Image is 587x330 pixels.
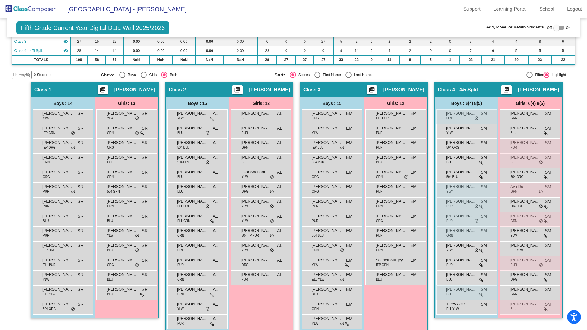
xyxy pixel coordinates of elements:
[349,55,364,64] td: 22
[88,46,106,55] td: 14
[296,72,310,78] div: Scores
[379,37,400,46] td: 2
[446,116,453,120] span: ORG
[376,169,406,175] span: [PERSON_NAME]
[78,184,83,190] span: SR
[376,174,383,179] span: GRN
[312,110,342,116] span: [PERSON_NAME]
[446,189,453,194] span: YLW
[400,46,421,55] td: 2
[107,169,137,175] span: [PERSON_NAME]
[78,140,83,146] span: SR
[545,125,551,131] span: SM
[78,154,83,161] span: SR
[346,110,353,117] span: EM
[213,140,218,146] span: AL
[177,184,208,190] span: [PERSON_NAME]
[333,55,349,64] td: 33
[123,37,149,46] td: 0.00
[314,46,333,55] td: 0
[70,46,88,55] td: 28
[510,169,541,175] span: [PERSON_NAME]
[510,125,541,131] span: [PERSON_NAME]
[241,110,272,116] span: [PERSON_NAME]
[177,189,183,194] span: BLU
[489,4,532,14] a: Learning Portal
[177,130,183,135] span: BLU
[241,198,272,204] span: [PERSON_NAME]
[481,110,487,117] span: SM
[12,46,70,55] td: Shelly Maselli - No Class Name
[379,55,400,64] td: 11
[346,198,353,205] span: EM
[270,189,274,194] span: do_not_disturb_alt
[107,184,137,190] span: [PERSON_NAME]
[13,72,26,78] span: Hallway
[545,140,551,146] span: SM
[277,198,282,205] span: AL
[78,169,83,175] span: SR
[149,37,173,46] td: 0.00
[241,140,272,146] span: [PERSON_NAME]
[275,72,285,78] span: Sort:
[421,55,441,64] td: 5
[177,154,208,160] span: [PERSON_NAME]
[177,140,208,146] span: [PERSON_NAME]
[314,55,333,64] td: 27
[400,55,421,64] td: 8
[169,87,186,93] span: Class 2
[460,37,482,46] td: 5
[376,189,382,194] span: PUR
[376,198,406,204] span: [PERSON_NAME]
[549,72,566,78] div: Highlight
[43,145,56,150] span: IEP ORG
[551,46,575,55] td: 5
[376,140,406,146] span: [PERSON_NAME]
[296,37,314,46] td: 0
[43,189,49,194] span: PUR
[446,130,453,135] span: YLW
[446,110,477,116] span: [PERSON_NAME]
[123,55,149,64] td: NaN
[376,116,389,120] span: ELL PUR
[177,174,183,179] span: BLU
[107,116,113,120] span: YLW
[43,174,50,179] span: ORG
[400,37,421,46] td: 2
[410,125,417,131] span: EM
[481,154,487,161] span: SM
[320,72,341,78] div: First Name
[107,174,114,179] span: GRN
[277,110,282,117] span: AL
[195,55,223,64] td: NaN
[177,160,190,164] span: 504 ORG
[528,46,551,55] td: 5
[481,169,487,175] span: SM
[277,125,282,131] span: AL
[257,46,277,55] td: 28
[149,46,173,55] td: 0.00
[241,125,272,131] span: [PERSON_NAME]
[142,154,148,161] span: SR
[482,55,504,64] td: 21
[107,140,137,146] span: [PERSON_NAME]
[504,37,528,46] td: 4
[101,72,270,78] mat-radio-group: Select an option
[504,55,528,64] td: 20
[346,140,353,146] span: EM
[277,55,296,64] td: 27
[34,72,51,78] span: 0 Students
[107,110,137,116] span: [PERSON_NAME]
[42,140,73,146] span: [PERSON_NAME]
[481,184,487,190] span: SM
[545,184,551,190] span: SM
[213,169,218,175] span: AL
[460,55,482,64] td: 23
[376,130,382,135] span: PUR
[78,125,83,131] span: SR
[173,55,195,64] td: NaN
[545,169,551,175] span: SM
[42,184,73,190] span: [PERSON_NAME]
[241,184,272,190] span: [PERSON_NAME]
[242,116,247,120] span: BLU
